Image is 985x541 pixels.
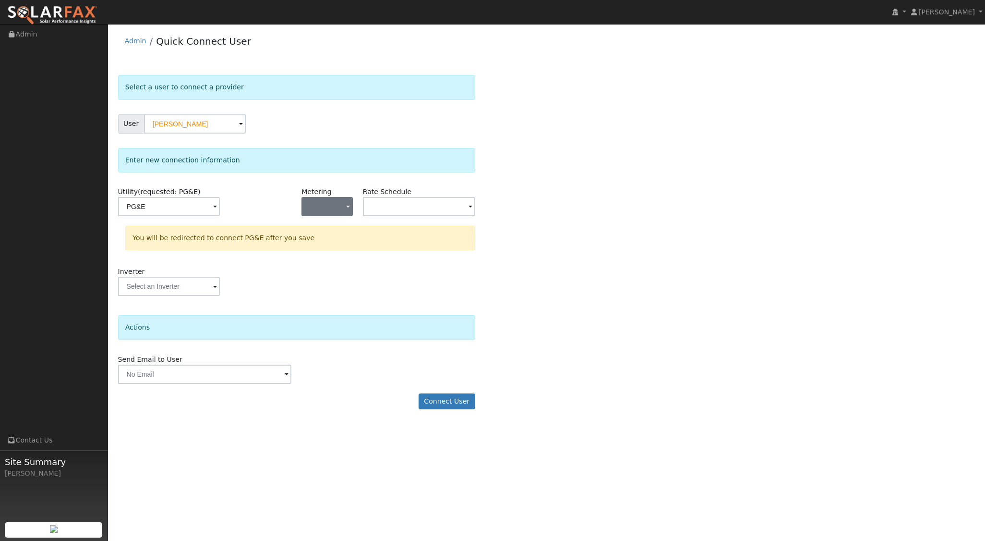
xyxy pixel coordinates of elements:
a: Quick Connect User [156,36,251,47]
span: (requested: PG&E) [138,188,201,196]
span: [PERSON_NAME] [919,8,975,16]
input: No Email [118,365,292,384]
button: Connect User [419,393,475,410]
span: Site Summary [5,455,103,468]
label: Send Email to User [118,355,182,365]
a: Admin [125,37,146,45]
img: retrieve [50,525,58,533]
div: [PERSON_NAME] [5,468,103,479]
div: You will be redirected to connect PG&E after you save [125,226,475,250]
div: Select a user to connect a provider [118,75,475,99]
input: Select an Inverter [118,277,220,296]
img: SolarFax [7,5,97,25]
input: Select a Utility [118,197,220,216]
label: Rate Schedule [363,187,411,197]
label: Metering [301,187,332,197]
div: Actions [118,315,475,340]
span: User [118,114,144,134]
label: Inverter [118,267,145,277]
div: Enter new connection information [118,148,475,172]
label: Utility [118,187,201,197]
input: Select a User [144,114,246,134]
